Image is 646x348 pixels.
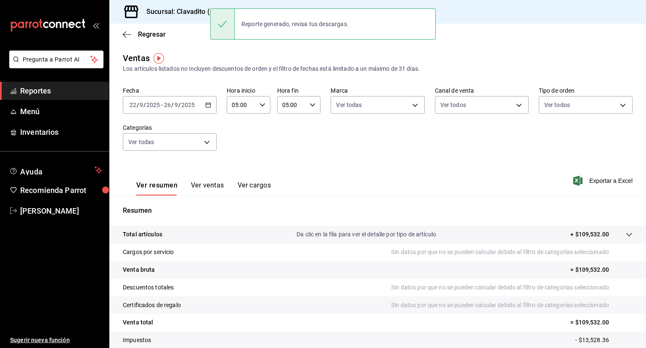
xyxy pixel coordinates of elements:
span: Inventarios [20,126,102,138]
input: ---- [181,102,195,108]
span: [PERSON_NAME] [20,205,102,217]
label: Fecha [123,88,217,94]
input: -- [164,102,171,108]
label: Tipo de orden [539,88,633,94]
span: Recomienda Parrot [20,185,102,196]
p: = $109,532.00 [570,265,633,274]
p: Total artículos [123,230,162,239]
span: Ver todas [336,101,362,109]
div: Los artículos listados no incluyen descuentos de orden y el filtro de fechas está limitado a un m... [123,64,633,73]
div: navigation tabs [136,181,271,195]
span: / [171,102,174,108]
span: Ver todos [544,101,570,109]
span: Menú [20,106,102,117]
button: Ver ventas [191,181,224,195]
p: Cargos por servicio [123,248,174,257]
input: -- [139,102,143,108]
label: Marca [331,88,424,94]
h3: Sucursal: Clavadito (Calzada) [140,7,237,17]
label: Hora fin [277,88,321,94]
button: open_drawer_menu [93,22,99,29]
label: Canal de venta [435,88,529,94]
p: Resumen [123,206,633,216]
button: Regresar [123,30,166,38]
img: Tooltip marker [154,53,164,64]
span: / [178,102,181,108]
span: Ver todas [128,138,154,146]
p: - $13,528.36 [575,336,633,345]
input: -- [174,102,178,108]
span: Pregunta a Parrot AI [23,55,90,64]
button: Ver resumen [136,181,177,195]
p: + $109,532.00 [570,230,609,239]
p: = $109,532.00 [570,318,633,327]
span: Ver todos [440,101,466,109]
div: Reporte generado, revisa tus descargas. [235,15,355,33]
span: Ayuda [20,165,91,175]
p: Certificados de regalo [123,301,181,310]
p: Descuentos totales [123,283,174,292]
label: Categorías [123,125,217,131]
span: Sugerir nueva función [10,336,102,345]
p: Impuestos [123,336,151,345]
p: Sin datos por que no se pueden calcular debido al filtro de categorías seleccionado [391,248,633,257]
button: Ver cargos [238,181,271,195]
p: Sin datos por que no se pueden calcular debido al filtro de categorías seleccionado [391,283,633,292]
div: Ventas [123,52,150,64]
span: / [137,102,139,108]
p: Sin datos por que no se pueden calcular debido al filtro de categorías seleccionado [391,301,633,310]
p: Da clic en la fila para ver el detalle por tipo de artículo [297,230,436,239]
input: -- [129,102,137,108]
button: Pregunta a Parrot AI [9,51,103,68]
button: Exportar a Excel [575,176,633,186]
span: Regresar [138,30,166,38]
a: Pregunta a Parrot AI [6,61,103,70]
span: / [143,102,146,108]
p: Venta total [123,318,153,327]
p: Venta bruta [123,265,155,274]
input: ---- [146,102,160,108]
label: Hora inicio [227,88,270,94]
span: Reportes [20,85,102,96]
span: - [161,102,163,108]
